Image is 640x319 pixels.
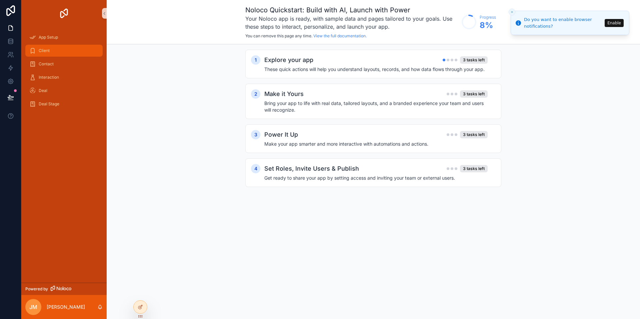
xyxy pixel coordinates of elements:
button: Enable [605,19,624,27]
a: App Setup [25,31,103,43]
span: You can remove this page any time. [245,33,312,38]
a: Deal [25,85,103,97]
button: Close toast [509,9,515,15]
span: Progress [480,15,496,20]
a: Interaction [25,71,103,83]
span: JM [29,303,37,311]
div: Do you want to enable browser notifications? [524,16,603,29]
span: Interaction [39,75,59,80]
a: Deal Stage [25,98,103,110]
span: Client [39,48,50,53]
a: Contact [25,58,103,70]
a: Client [25,45,103,57]
div: scrollable content [21,27,107,119]
span: Contact [39,61,54,67]
span: Deal Stage [39,101,59,107]
span: 8 % [480,20,496,31]
a: View the full documentation. [313,33,367,38]
h3: Your Noloco app is ready, with sample data and pages tailored to your goals. Use these steps to i... [245,15,458,31]
h1: Noloco Quickstart: Build with AI, Launch with Power [245,5,458,15]
span: App Setup [39,35,58,40]
a: Powered by [21,283,107,295]
p: [PERSON_NAME] [47,304,85,310]
span: Powered by [25,286,48,292]
span: Deal [39,88,47,93]
img: App logo [59,8,69,19]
